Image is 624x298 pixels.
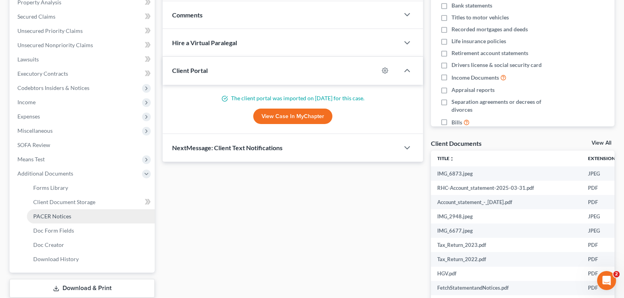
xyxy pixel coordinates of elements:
[17,84,89,91] span: Codebtors Insiders & Notices
[431,267,582,281] td: HGV.pdf
[27,209,155,223] a: PACER Notices
[431,139,482,147] div: Client Documents
[437,155,454,161] a: Titleunfold_more
[451,37,506,45] span: Life insurance policies
[17,99,36,105] span: Income
[17,113,40,120] span: Expenses
[27,238,155,252] a: Doc Creator
[33,184,68,191] span: Forms Library
[451,49,528,57] span: Retirement account statements
[451,74,499,82] span: Income Documents
[17,13,55,20] span: Secured Claims
[27,181,155,195] a: Forms Library
[11,10,155,24] a: Secured Claims
[27,252,155,266] a: Download History
[431,223,582,238] td: IMG_6677.jpeg
[431,181,582,195] td: RHC-Account_statement-2025-03-31.pdf
[17,27,83,34] span: Unsecured Priority Claims
[431,281,582,295] td: FetchStatementandNotices.pdf
[33,227,74,234] span: Doc Form Fields
[451,25,528,33] span: Recorded mortgages and deeds
[253,109,332,124] a: View Case in MyChapter
[451,2,492,10] span: Bank statements
[431,252,582,266] td: Tax_Return_2022.pdf
[17,42,93,48] span: Unsecured Nonpriority Claims
[451,86,495,94] span: Appraisal reports
[27,195,155,209] a: Client Document Storage
[33,256,79,262] span: Download History
[431,166,582,181] td: IMG_6873.jpeg
[451,61,542,69] span: Drivers license & social security card
[17,70,68,77] span: Executory Contracts
[451,98,562,114] span: Separation agreements or decrees of divorces
[431,209,582,223] td: IMG_2948.jpeg
[33,241,64,248] span: Doc Creator
[451,13,509,21] span: Titles to motor vehicles
[431,238,582,252] td: Tax_Return_2023.pdf
[172,39,237,46] span: Hire a Virtual Paralegal
[597,271,616,290] iframe: Intercom live chat
[17,56,39,63] span: Lawsuits
[11,24,155,38] a: Unsecured Priority Claims
[172,67,208,74] span: Client Portal
[172,11,203,19] span: Comments
[451,118,462,126] span: Bills
[11,38,155,52] a: Unsecured Nonpriority Claims
[172,94,413,102] p: The client portal was imported on [DATE] for this case.
[11,52,155,67] a: Lawsuits
[33,199,95,205] span: Client Document Storage
[588,155,620,161] a: Extensionunfold_more
[11,67,155,81] a: Executory Contracts
[17,156,45,162] span: Means Test
[172,144,283,151] span: NextMessage: Client Text Notifications
[592,140,611,146] a: View All
[11,138,155,152] a: SOFA Review
[33,213,71,220] span: PACER Notices
[17,141,50,148] span: SOFA Review
[9,279,155,298] a: Download & Print
[27,223,155,238] a: Doc Form Fields
[17,127,53,134] span: Miscellaneous
[17,170,73,177] span: Additional Documents
[450,157,454,161] i: unfold_more
[613,271,620,277] span: 2
[431,195,582,209] td: Account_statement_-_[DATE].pdf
